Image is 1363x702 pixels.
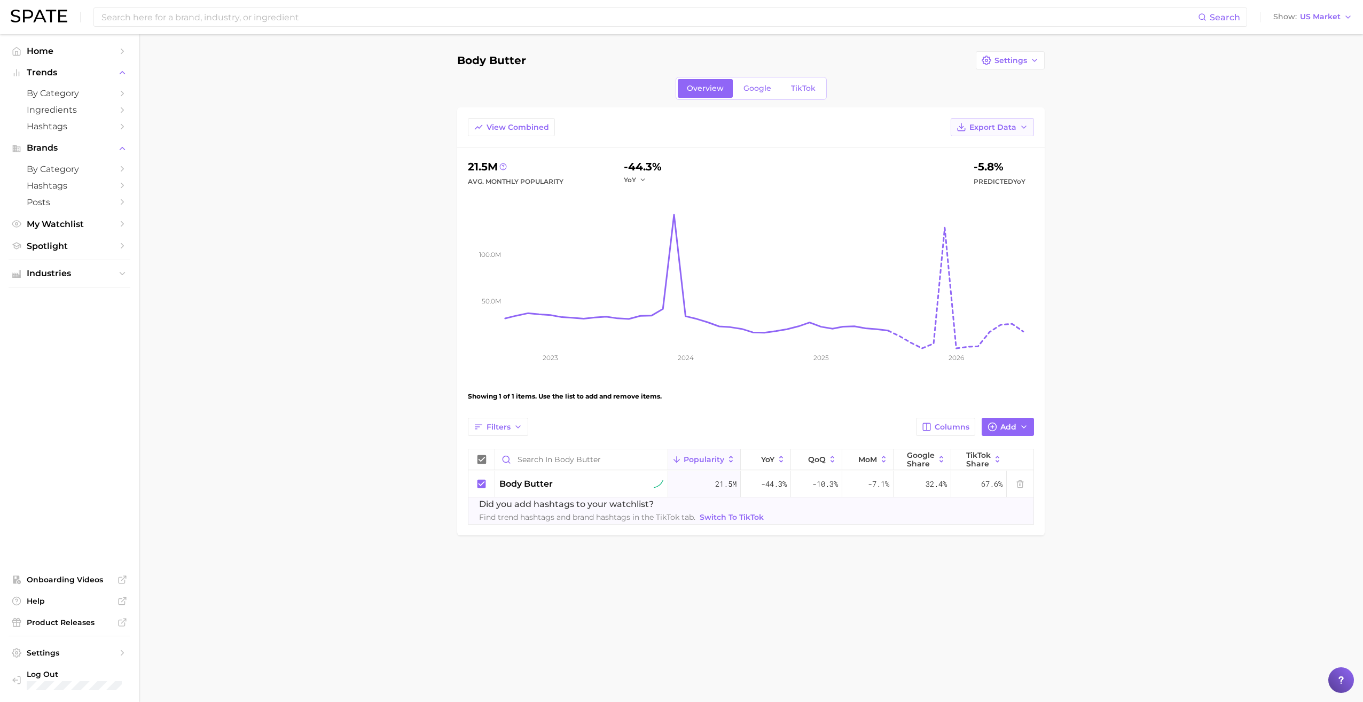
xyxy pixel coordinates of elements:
span: Filters [487,423,511,432]
span: by Category [27,164,112,174]
span: MoM [858,455,877,464]
tspan: 50.0m [482,297,501,305]
span: Columns [935,423,969,432]
span: YoY [624,175,636,184]
span: 67.6% [981,478,1002,490]
span: Predicted [974,175,1025,188]
span: Brands [27,143,112,153]
button: QoQ [791,449,842,470]
h1: Body butter [457,54,526,66]
button: YoY [624,175,647,184]
span: Settings [994,56,1027,65]
button: ShowUS Market [1271,10,1355,24]
span: by Category [27,88,112,98]
button: Add [982,418,1034,436]
span: YoY [761,455,774,464]
a: Home [9,43,130,59]
span: -44.3% [761,478,787,490]
span: Onboarding Videos [27,575,112,584]
a: My Watchlist [9,216,130,232]
button: Brands [9,140,130,156]
input: Search in Body butter [495,449,668,470]
button: Industries [9,266,130,282]
span: Ingredients [27,105,112,115]
a: Hashtags [9,177,130,194]
a: TikTok [782,79,825,98]
span: View Combined [487,123,549,132]
input: Search here for a brand, industry, or ingredient [100,8,1198,26]
span: Did you add hashtags to your watchlist? [479,498,766,511]
button: Settings [976,51,1045,69]
span: Spotlight [27,241,112,251]
button: body buttersustained riser21.5m-44.3%-10.3%-7.1%32.4%67.6% [468,471,1033,497]
a: Posts [9,194,130,210]
span: Product Releases [27,618,112,627]
tspan: 100.0m [479,251,501,259]
span: Industries [27,269,112,278]
span: Google Share [907,451,935,468]
span: Settings [27,648,112,658]
span: Show [1273,14,1297,20]
a: Overview [678,79,733,98]
a: Spotlight [9,238,130,254]
a: by Category [9,161,130,177]
span: Home [27,46,112,56]
span: Find trend hashtags and brand hashtags in the TikTok tab. [479,511,766,524]
a: Log out. Currently logged in with e-mail alicia.ung@kearney.com. [9,666,130,693]
span: TikTok Share [966,451,991,468]
a: Switch to TikTok [698,511,766,524]
tspan: 2023 [543,354,558,362]
span: YoY [1013,177,1025,185]
div: 21.5m [468,158,563,175]
tspan: 2024 [678,354,694,362]
span: Switch to TikTok [700,513,764,522]
a: Product Releases [9,614,130,630]
img: sustained riser [654,479,663,489]
span: 21.5m [715,478,737,490]
button: TikTok Share [951,449,1007,470]
div: Avg. Monthly Popularity [468,175,563,188]
button: YoY [741,449,791,470]
span: -10.3% [812,478,838,490]
span: Google [743,84,771,93]
button: Popularity [668,449,741,470]
div: Showing 1 of 1 items. Use the list to add and remove items. [468,381,1034,411]
button: View Combined [468,118,555,136]
span: TikTok [791,84,816,93]
a: Onboarding Videos [9,572,130,588]
span: Posts [27,197,112,207]
a: Ingredients [9,102,130,118]
tspan: 2026 [949,354,964,362]
span: US Market [1300,14,1341,20]
span: QoQ [808,455,826,464]
tspan: 2025 [813,354,829,362]
span: Hashtags [27,181,112,191]
button: MoM [842,449,894,470]
span: Hashtags [27,121,112,131]
a: Help [9,593,130,609]
span: 32.4% [926,478,947,490]
img: SPATE [11,10,67,22]
span: -7.1% [868,478,889,490]
button: Filters [468,418,528,436]
button: Columns [916,418,975,436]
div: -5.8% [974,158,1025,175]
span: Help [27,596,112,606]
a: Hashtags [9,118,130,135]
a: by Category [9,85,130,102]
span: Export Data [969,123,1016,132]
a: Google [734,79,780,98]
span: Overview [687,84,724,93]
span: Trends [27,68,112,77]
span: Log Out [27,669,122,679]
button: Export Data [951,118,1034,136]
span: Search [1210,12,1240,22]
span: Popularity [684,455,724,464]
button: Google Share [894,449,951,470]
span: My Watchlist [27,219,112,229]
div: -44.3% [624,158,662,175]
span: Add [1000,423,1016,432]
button: Trends [9,65,130,81]
a: Settings [9,645,130,661]
span: body butter [499,478,553,490]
